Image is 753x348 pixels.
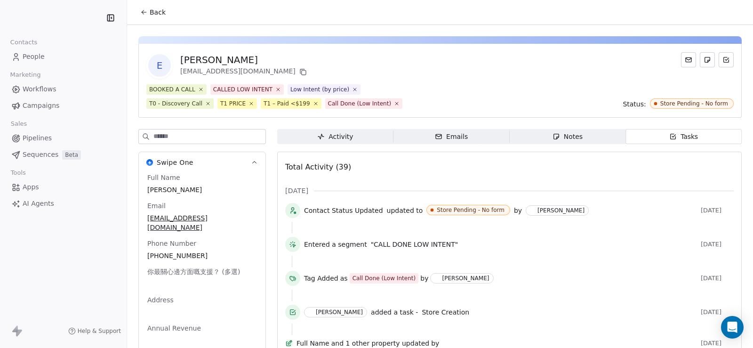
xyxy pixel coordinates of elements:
a: Pipelines [8,130,119,146]
div: T1 PRICE [220,99,246,108]
a: Help & Support [68,327,121,335]
span: Full Name [296,339,329,348]
div: Open Intercom Messenger [721,316,744,339]
img: Swipe One [146,159,153,166]
div: [PERSON_NAME] [316,309,363,316]
span: by [431,339,439,348]
span: by [420,274,428,283]
div: Activity [317,132,353,142]
span: Address [145,295,176,305]
span: Entered a segment [304,240,367,249]
div: CALLED LOW INTENT [213,85,272,94]
span: by [514,206,522,215]
img: S [306,309,313,316]
span: Phone Number [145,239,198,248]
span: Tools [7,166,30,180]
div: [PERSON_NAME] [180,53,309,66]
span: updated to [387,206,423,215]
span: Beta [62,150,81,160]
span: [PERSON_NAME] [147,185,257,194]
span: [DATE] [701,308,734,316]
span: and 1 other property updated [331,339,430,348]
a: Campaigns [8,98,119,113]
span: Store Creation [422,308,469,316]
div: Call Done (Low Intent) [328,99,392,108]
span: Status: [623,99,646,109]
div: [PERSON_NAME] [537,207,585,214]
span: E [148,54,171,77]
span: Swipe One [157,158,193,167]
div: T1 – Paid <$199 [264,99,310,108]
span: [DATE] [701,340,734,347]
span: Workflows [23,84,56,94]
div: Call Done (Low Intent) [352,274,416,283]
span: [DATE] [285,186,308,195]
span: Annual Revenue [145,324,203,333]
span: as [340,274,348,283]
span: Contacts [6,35,41,49]
span: Help & Support [78,327,121,335]
button: Back [135,4,171,21]
span: Full Name [145,173,182,182]
span: Pipelines [23,133,52,143]
span: Total Activity (39) [285,162,351,171]
span: Marketing [6,68,45,82]
span: Apps [23,182,39,192]
span: [DATE] [701,241,734,248]
a: Store Creation [422,307,469,318]
span: [DATE] [701,207,734,214]
span: Sequences [23,150,58,160]
div: T0 - Discovery Call [149,99,202,108]
div: Emails [435,132,468,142]
a: Workflows [8,81,119,97]
div: [EMAIL_ADDRESS][DOMAIN_NAME] [180,66,309,78]
span: [PHONE_NUMBER] [147,251,257,260]
span: 你最關心邊方面嘅支援？ (多選) [145,267,242,276]
span: Back [150,8,166,17]
img: S [528,207,535,214]
div: Low Intent (by price) [290,85,349,94]
button: Swipe OneSwipe One [139,152,265,173]
div: Store Pending - No form [437,207,505,213]
span: AI Agents [23,199,54,209]
span: added a task - [371,308,418,317]
span: People [23,52,45,62]
span: Tag Added [304,274,338,283]
span: Email [145,201,168,210]
img: S [432,275,439,282]
span: "CALL DONE LOW INTENT" [371,240,458,249]
a: AI Agents [8,196,119,211]
span: Campaigns [23,101,59,111]
span: [EMAIL_ADDRESS][DOMAIN_NAME] [147,213,257,232]
a: People [8,49,119,65]
span: Contact Status Updated [304,206,383,215]
a: SequencesBeta [8,147,119,162]
a: Apps [8,179,119,195]
span: [DATE] [701,275,734,282]
div: Store Pending - No form [660,100,728,107]
div: Notes [553,132,583,142]
div: BOOKED A CALL [149,85,195,94]
span: Sales [7,117,31,131]
div: [PERSON_NAME] [442,275,489,282]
